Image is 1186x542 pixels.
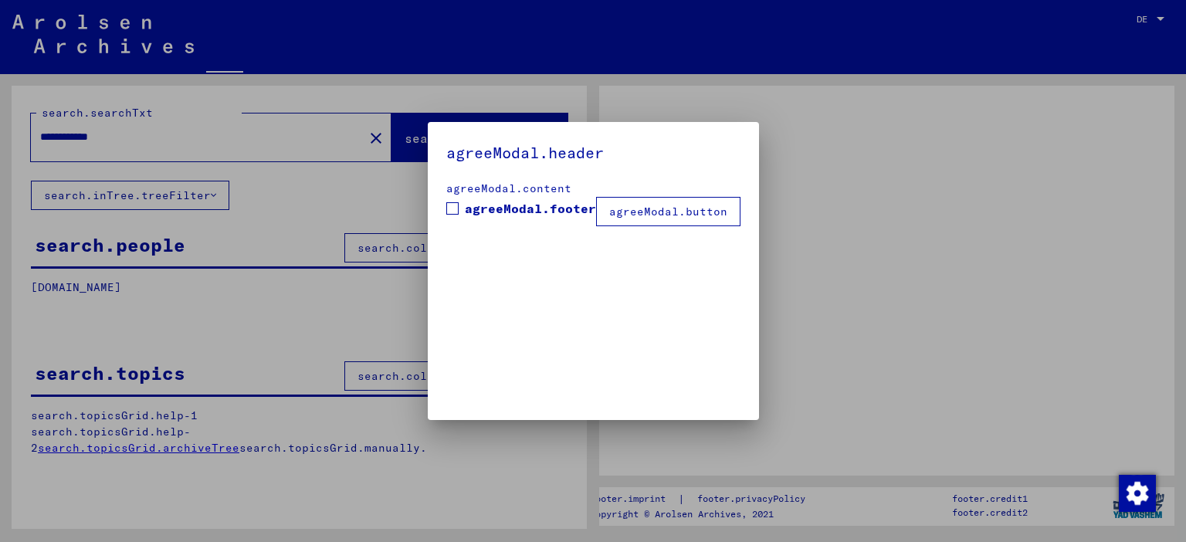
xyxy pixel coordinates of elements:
[446,181,740,197] div: agreeModal.content
[465,199,596,218] span: agreeModal.footer
[446,141,740,165] h5: agreeModal.header
[1119,475,1156,512] img: Zustimmung ändern
[596,197,740,226] button: agreeModal.button
[1118,474,1155,511] div: Zustimmung ändern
